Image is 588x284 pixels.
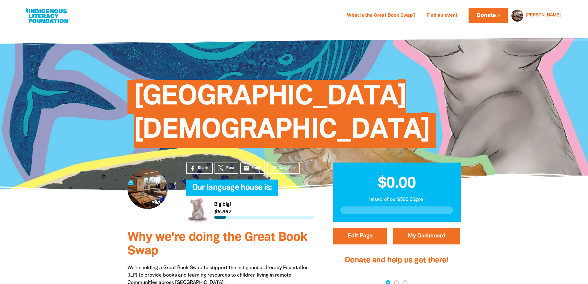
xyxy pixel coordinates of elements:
span: [GEOGRAPHIC_DATA][DEMOGRAPHIC_DATA] [134,84,430,148]
a: Find an event [423,11,461,21]
button: Copy Link [267,163,300,174]
span: Share [198,165,208,171]
span: Why we're doing the Great Book Swap [127,232,307,257]
a: What is the Great Book Swap? [343,11,419,21]
a: [PERSON_NAME] [526,13,561,18]
i: email [243,165,250,172]
a: Post [215,163,238,174]
h6: My Team [186,190,314,193]
span: Post [226,165,234,171]
span: Donate and help us get there! [345,257,448,264]
span: Our language house is: [192,184,272,196]
span: Copy Link [279,165,296,171]
a: My Dashboard [393,228,460,244]
span: $0.00 [378,176,416,191]
p: raised of our $500.00 goal [340,196,453,203]
a: Share [186,163,213,174]
a: emailEmail [240,163,265,174]
span: Email [252,165,261,171]
button: Edit Page [333,228,387,244]
a: Donate [469,8,507,23]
